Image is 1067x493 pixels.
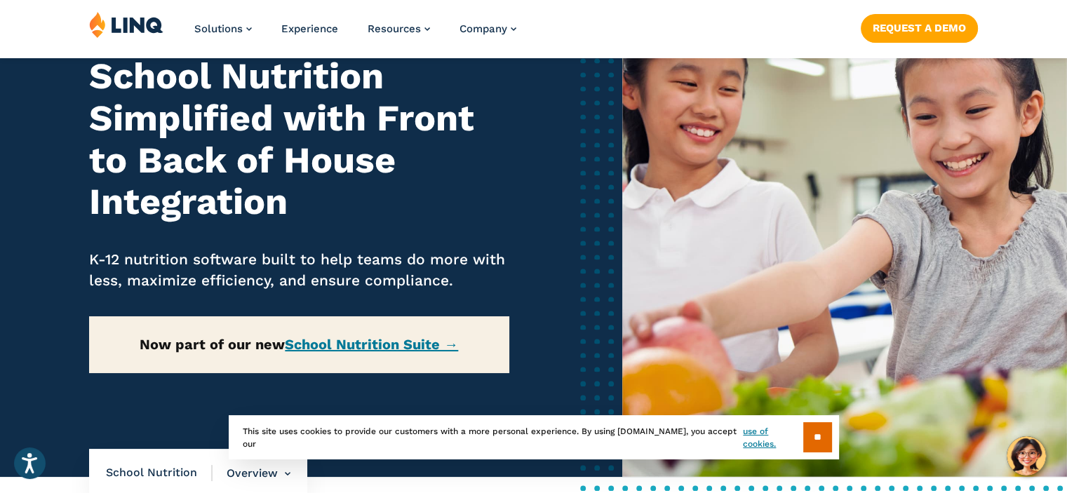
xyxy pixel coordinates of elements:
[194,22,243,35] span: Solutions
[89,249,509,291] p: K-12 nutrition software built to help teams do more with less, maximize efficiency, and ensure co...
[89,55,509,223] h2: School Nutrition Simplified with Front to Back of House Integration
[194,11,516,58] nav: Primary Navigation
[459,22,507,35] span: Company
[140,336,458,353] strong: Now part of our new
[368,22,421,35] span: Resources
[861,14,978,42] a: Request a Demo
[229,415,839,459] div: This site uses cookies to provide our customers with a more personal experience. By using [DOMAIN...
[281,22,338,35] a: Experience
[459,22,516,35] a: Company
[861,11,978,42] nav: Button Navigation
[89,11,163,38] img: LINQ | K‑12 Software
[285,336,458,353] a: School Nutrition Suite →
[368,22,430,35] a: Resources
[1007,436,1046,475] button: Hello, have a question? Let’s chat.
[194,22,252,35] a: Solutions
[743,425,803,450] a: use of cookies.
